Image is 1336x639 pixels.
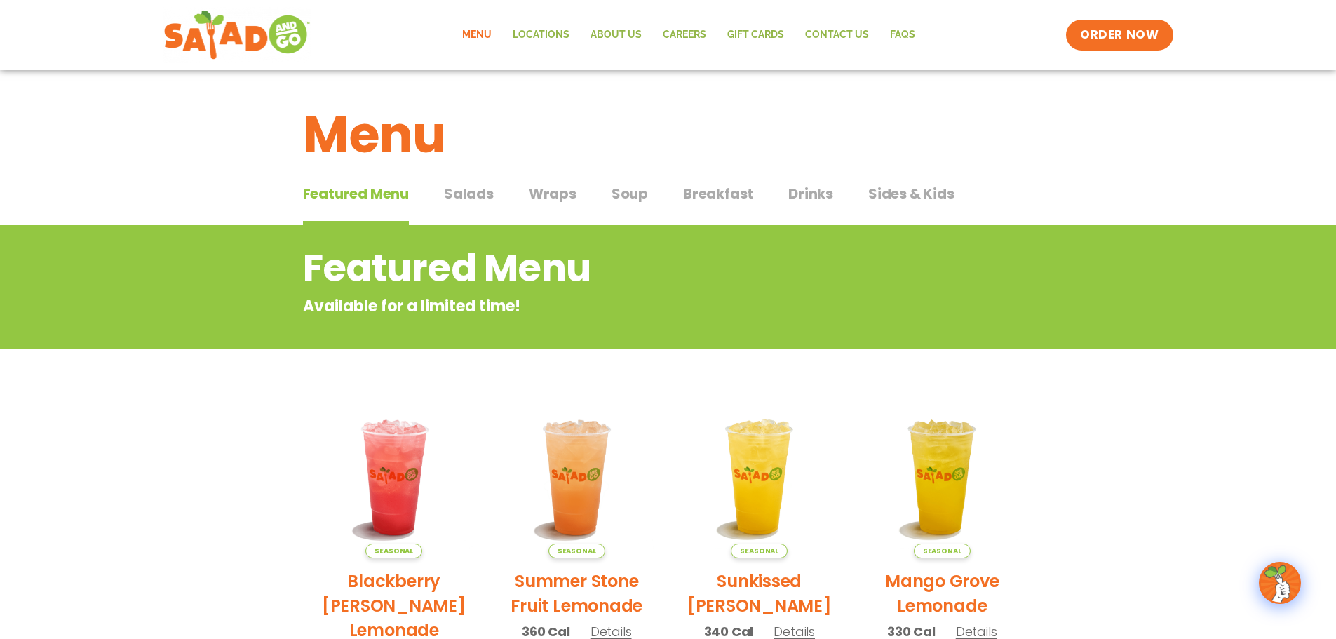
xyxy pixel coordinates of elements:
h1: Menu [303,97,1034,173]
img: Product photo for Mango Grove Lemonade [861,396,1023,558]
div: Tabbed content [303,178,1034,226]
a: Locations [502,19,580,51]
span: Sides & Kids [868,183,954,204]
img: Product photo for Blackberry Bramble Lemonade [313,396,475,558]
h2: Featured Menu [303,240,921,297]
img: new-SAG-logo-768×292 [163,7,311,63]
span: Soup [612,183,648,204]
a: Contact Us [795,19,879,51]
span: Salads [444,183,494,204]
a: FAQs [879,19,926,51]
h2: Sunkissed [PERSON_NAME] [679,569,841,618]
span: Seasonal [914,544,971,558]
span: Breakfast [683,183,753,204]
img: Product photo for Sunkissed Yuzu Lemonade [679,396,841,558]
span: ORDER NOW [1080,27,1159,43]
span: Seasonal [731,544,788,558]
a: Menu [452,19,502,51]
h2: Mango Grove Lemonade [861,569,1023,618]
span: Seasonal [548,544,605,558]
nav: Menu [452,19,926,51]
span: Drinks [788,183,833,204]
img: wpChatIcon [1260,563,1300,603]
span: Seasonal [365,544,422,558]
a: About Us [580,19,652,51]
a: Careers [652,19,717,51]
p: Available for a limited time! [303,295,921,318]
a: ORDER NOW [1066,20,1173,51]
img: Product photo for Summer Stone Fruit Lemonade [496,396,658,558]
span: Wraps [529,183,576,204]
span: Featured Menu [303,183,409,204]
a: GIFT CARDS [717,19,795,51]
h2: Summer Stone Fruit Lemonade [496,569,658,618]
